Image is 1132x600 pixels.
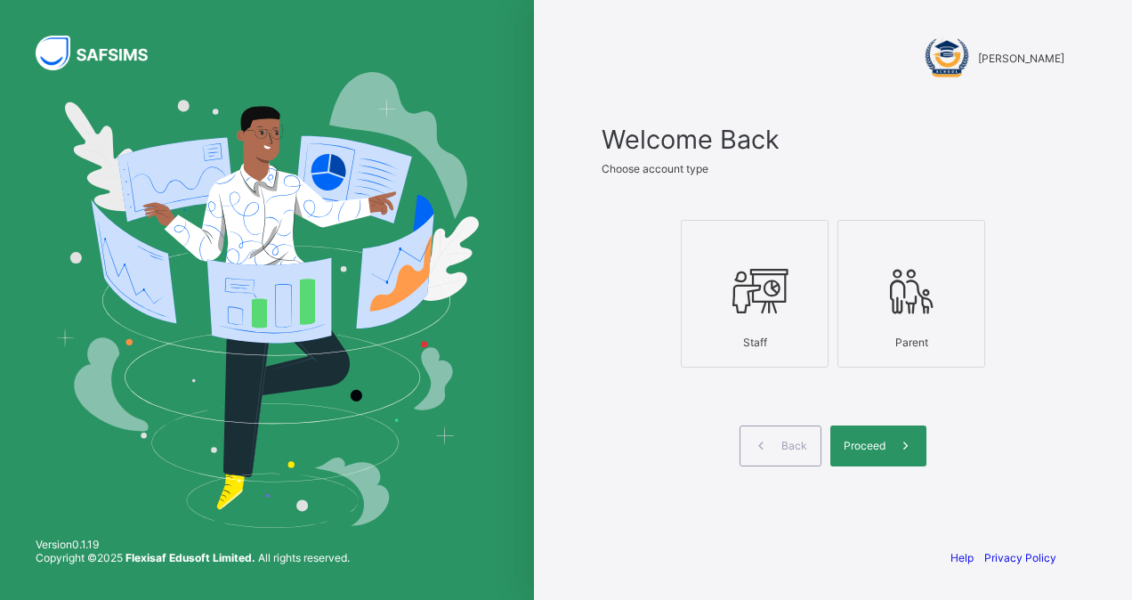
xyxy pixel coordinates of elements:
[950,551,974,564] a: Help
[602,162,708,175] span: Choose account type
[36,538,350,551] span: Version 0.1.19
[781,439,807,452] span: Back
[847,327,975,358] div: Parent
[125,551,255,564] strong: Flexisaf Edusoft Limited.
[978,52,1064,65] span: [PERSON_NAME]
[602,124,1064,155] span: Welcome Back
[844,439,885,452] span: Proceed
[691,327,819,358] div: Staff
[984,551,1056,564] a: Privacy Policy
[55,72,479,528] img: Hero Image
[36,551,350,564] span: Copyright © 2025 All rights reserved.
[36,36,169,70] img: SAFSIMS Logo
